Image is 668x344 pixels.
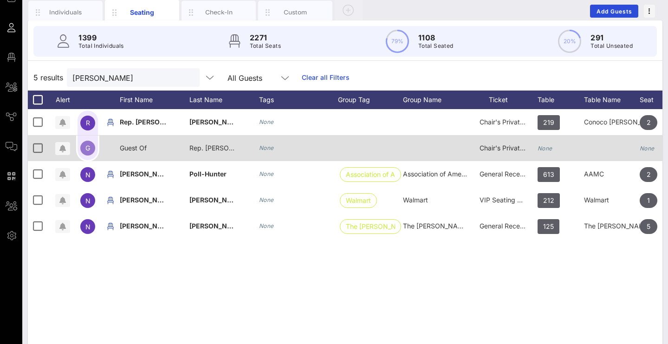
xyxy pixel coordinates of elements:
[543,193,554,208] span: 212
[647,193,650,208] span: 1
[120,170,175,178] span: [PERSON_NAME]
[480,196,600,204] span: VIP Seating & Chair's Private Reception
[259,144,274,151] i: None
[480,118,556,126] span: Chair's Private Reception
[543,115,554,130] span: 219
[250,32,281,43] p: 2271
[86,119,90,127] span: R
[198,8,240,17] div: Check-In
[85,223,91,231] span: N
[275,8,316,17] div: Custom
[418,32,454,43] p: 1108
[222,68,296,87] div: All Guests
[543,167,554,182] span: 613
[85,171,91,179] span: N
[120,144,147,152] span: Guest Of
[227,74,262,82] div: All Guests
[122,7,163,17] div: Seating
[78,41,124,51] p: Total Individuals
[468,91,538,109] div: Ticket
[418,41,454,51] p: Total Seated
[259,118,274,125] i: None
[33,72,63,83] span: 5 results
[45,8,86,17] div: Individuals
[403,196,428,204] span: Walmart
[584,187,640,213] div: Walmart
[543,219,554,234] span: 125
[403,170,557,178] span: Association of American Medical Colleges (AAMC)
[346,168,395,182] span: Association of Am…
[85,197,91,205] span: N
[189,222,244,230] span: [PERSON_NAME]
[120,196,175,204] span: [PERSON_NAME]
[120,91,189,109] div: First Name
[259,91,338,109] div: Tags
[480,170,535,178] span: General Reception
[590,41,633,51] p: Total Unseated
[346,194,371,208] span: Walmart
[259,196,274,203] i: None
[51,91,74,109] div: Alert
[346,220,395,234] span: The [PERSON_NAME] & Jac…
[259,170,274,177] i: None
[189,118,244,126] span: [PERSON_NAME]
[189,170,227,178] span: Poll-Hunter
[250,41,281,51] p: Total Seats
[480,222,535,230] span: General Reception
[584,161,640,187] div: AAMC
[120,222,175,230] span: [PERSON_NAME]
[640,145,655,152] i: None
[647,115,651,130] span: 2
[189,144,259,152] span: Rep. [PERSON_NAME]
[538,145,552,152] i: None
[584,91,640,109] div: Table Name
[403,222,566,230] span: The [PERSON_NAME] & [PERSON_NAME] Foundation
[120,118,190,126] span: Rep. [PERSON_NAME]
[189,91,259,109] div: Last Name
[590,32,633,43] p: 291
[596,8,633,15] span: Add Guests
[584,213,640,239] div: The [PERSON_NAME] & [PERSON_NAME]
[584,109,640,135] div: Conoco [PERSON_NAME] 2
[480,144,556,152] span: Chair's Private Reception
[189,196,244,204] span: [PERSON_NAME]
[338,91,403,109] div: Group Tag
[590,5,638,18] button: Add Guests
[647,219,650,234] span: 5
[259,222,274,229] i: None
[78,32,124,43] p: 1399
[85,144,90,152] span: G
[403,91,468,109] div: Group Name
[647,167,651,182] span: 2
[538,91,584,109] div: Table
[302,72,350,83] a: Clear all Filters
